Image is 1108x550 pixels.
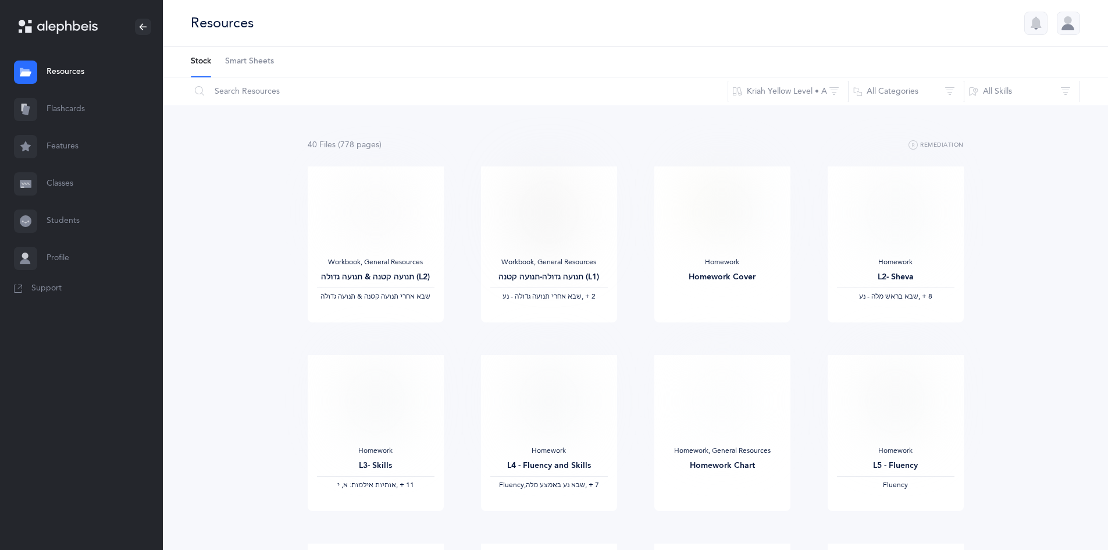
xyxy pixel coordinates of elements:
[728,77,849,105] button: Kriah Yellow Level • A
[837,258,954,267] div: Homework
[909,139,964,152] button: Remediation
[317,460,434,472] div: L3- Skills
[837,271,954,283] div: L2- Sheva
[317,446,434,456] div: Homework
[490,446,608,456] div: Homework
[499,481,526,489] span: Fluency,
[317,481,434,490] div: ‪, + 11‬
[867,364,924,437] img: Homework_L6_Fluency_Y_EN_thumbnail_1731220590.png
[337,481,396,489] span: ‫אותיות אילמות: א, י‬
[964,77,1080,105] button: All Skills
[191,13,254,33] div: Resources
[664,258,781,267] div: Homework
[503,292,582,300] span: ‫שבא אחרי תנועה גדולה - נע‬
[837,460,954,472] div: L5 - Fluency
[347,364,404,437] img: Homework_L3_Skills_Y_EN_thumbnail_1741229587.png
[520,364,577,437] img: Homework_L11_Skills%2BFlunecy-O-A-EN_Yellow_EN_thumbnail_1741229997.png
[376,140,379,150] span: s
[31,283,62,294] span: Support
[693,176,750,249] img: Homework-Cover-EN_thumbnail_1597602968.png
[320,292,430,300] span: ‫שבא אחרי תנועה קטנה & תנועה גדולה‬
[837,481,954,490] div: Fluency
[317,271,434,283] div: תנועה קטנה & תנועה גדולה (L2)
[190,77,728,105] input: Search Resources
[867,176,924,249] img: Homework_L8_Sheva_O-A_Yellow_EN_thumbnail_1754036707.png
[837,292,954,301] div: ‪, + 8‬
[338,140,382,150] span: (778 page )
[664,271,781,283] div: Homework Cover
[693,364,750,437] img: My_Homework_Chart_1_thumbnail_1716209946.png
[490,271,608,283] div: תנועה גדולה-תנועה קטנה (L1)
[664,460,781,472] div: Homework Chart
[848,77,964,105] button: All Categories
[664,446,781,456] div: Homework, General Resources
[317,258,434,267] div: Workbook, General Resources
[490,460,608,472] div: L4 - Fluency and Skills
[490,258,608,267] div: Workbook, General Resources
[308,140,336,150] span: 40 File
[342,186,409,239] img: Tenuah_Gedolah.Ketana-Workbook-SB_thumbnail_1685245466.png
[520,176,577,249] img: Alephbeis__%D7%AA%D7%A0%D7%95%D7%A2%D7%94_%D7%92%D7%93%D7%95%D7%9C%D7%94-%D7%A7%D7%98%D7%A0%D7%94...
[332,140,336,150] span: s
[526,481,585,489] span: ‫שבא נע באמצע מלה‬
[490,292,608,301] div: ‪, + 2‬
[859,292,918,300] span: ‫שבא בראש מלה - נע‬
[490,481,608,490] div: ‪, + 7‬
[225,56,274,68] span: Smart Sheets
[837,446,954,456] div: Homework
